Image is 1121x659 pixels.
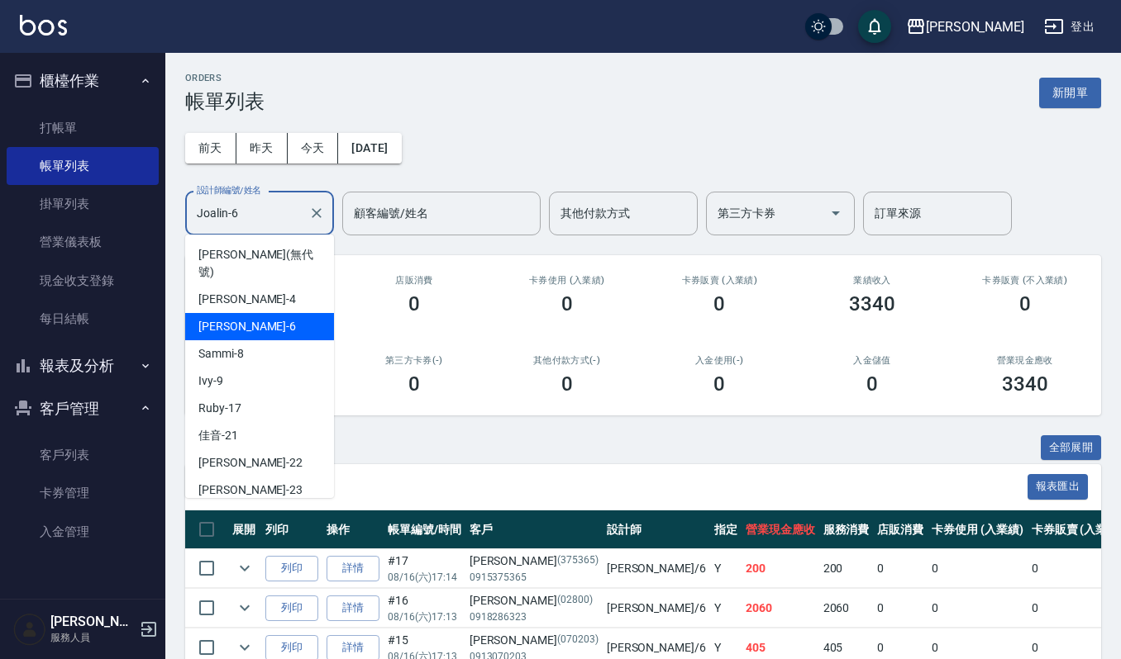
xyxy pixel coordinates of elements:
img: Person [13,613,46,646]
th: 客戶 [465,510,603,549]
h2: 第三方卡券(-) [358,355,471,366]
p: (070203) [557,632,599,649]
th: 服務消費 [819,510,874,549]
span: 佳音 -21 [198,427,238,444]
a: 卡券管理 [7,474,159,512]
button: 列印 [265,595,318,621]
h5: [PERSON_NAME] [50,614,135,630]
a: 打帳單 [7,109,159,147]
h3: 帳單列表 [185,90,265,113]
h2: 營業現金應收 [968,355,1081,366]
th: 設計師 [603,510,710,549]
button: Open [823,200,849,226]
th: 店販消費 [873,510,928,549]
p: 08/16 (六) 17:13 [388,609,461,624]
button: 櫃檯作業 [7,59,159,102]
button: save [858,10,891,43]
span: Ivy -9 [198,372,223,390]
div: [PERSON_NAME] [926,17,1024,37]
h3: 0 [713,292,725,315]
p: 0915375365 [470,570,599,585]
td: 0 [928,589,1028,628]
a: 營業儀表板 [7,223,159,261]
button: 全部展開 [1041,435,1102,461]
h3: 0 [408,372,420,396]
a: 現金收支登錄 [7,262,159,300]
a: 帳單列表 [7,147,159,185]
th: 指定 [710,510,742,549]
button: expand row [232,595,257,620]
h2: 業績收入 [816,275,929,286]
button: 前天 [185,133,236,164]
th: 卡券使用 (入業績) [928,510,1028,549]
h3: 0 [561,292,573,315]
div: [PERSON_NAME] [470,632,599,649]
th: 操作 [322,510,384,549]
th: 帳單編號/時間 [384,510,465,549]
th: 列印 [261,510,322,549]
button: [PERSON_NAME] [899,10,1031,44]
button: 列印 [265,556,318,581]
a: 報表匯出 [1028,478,1089,494]
span: Ruby -17 [198,400,241,417]
span: [PERSON_NAME] -22 [198,454,303,472]
td: #17 [384,549,465,588]
th: 展開 [228,510,261,549]
a: 入金管理 [7,513,159,551]
button: expand row [232,556,257,581]
td: 0 [873,549,928,588]
a: 詳情 [327,556,379,581]
button: 報表匯出 [1028,474,1089,500]
h2: 其他付款方式(-) [510,355,623,366]
button: 客戶管理 [7,387,159,430]
h3: 0 [713,372,725,396]
span: [PERSON_NAME] -6 [198,318,296,335]
h2: 卡券使用 (入業績) [510,275,623,286]
button: 今天 [288,133,339,164]
h2: 卡券販賣 (入業績) [663,275,776,286]
a: 客戶列表 [7,436,159,474]
h3: 0 [408,292,420,315]
p: 08/16 (六) 17:14 [388,570,461,585]
p: (375365) [557,552,599,570]
button: 報表及分析 [7,344,159,387]
div: [PERSON_NAME] [470,552,599,570]
td: 0 [928,549,1028,588]
h3: 0 [561,372,573,396]
p: 服務人員 [50,630,135,645]
img: Logo [20,15,67,36]
h2: 店販消費 [358,275,471,286]
td: 0 [873,589,928,628]
td: 2060 [819,589,874,628]
td: [PERSON_NAME] /6 [603,549,710,588]
h3: 0 [1019,292,1031,315]
a: 每日結帳 [7,300,159,338]
div: [PERSON_NAME] [470,592,599,609]
h2: 卡券販賣 (不入業績) [968,275,1081,286]
td: [PERSON_NAME] /6 [603,589,710,628]
button: Clear [305,201,328,225]
h3: 3340 [1002,372,1048,396]
td: 2060 [742,589,819,628]
span: 訂單列表 [205,479,1028,495]
a: 詳情 [327,595,379,621]
h3: 0 [866,372,878,396]
button: 登出 [1038,12,1101,42]
h2: 入金儲值 [816,355,929,366]
span: Sammi -8 [198,345,244,363]
td: 200 [742,549,819,588]
button: [DATE] [338,133,401,164]
span: [PERSON_NAME] -23 [198,481,303,499]
td: Y [710,549,742,588]
span: [PERSON_NAME] (無代號) [198,246,321,281]
button: 新開單 [1039,78,1101,108]
td: 200 [819,549,874,588]
label: 設計師編號/姓名 [197,184,261,197]
a: 掛單列表 [7,185,159,223]
h2: 入金使用(-) [663,355,776,366]
span: [PERSON_NAME] -4 [198,291,296,308]
a: 新開單 [1039,84,1101,100]
h2: ORDERS [185,73,265,83]
td: Y [710,589,742,628]
button: 昨天 [236,133,288,164]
